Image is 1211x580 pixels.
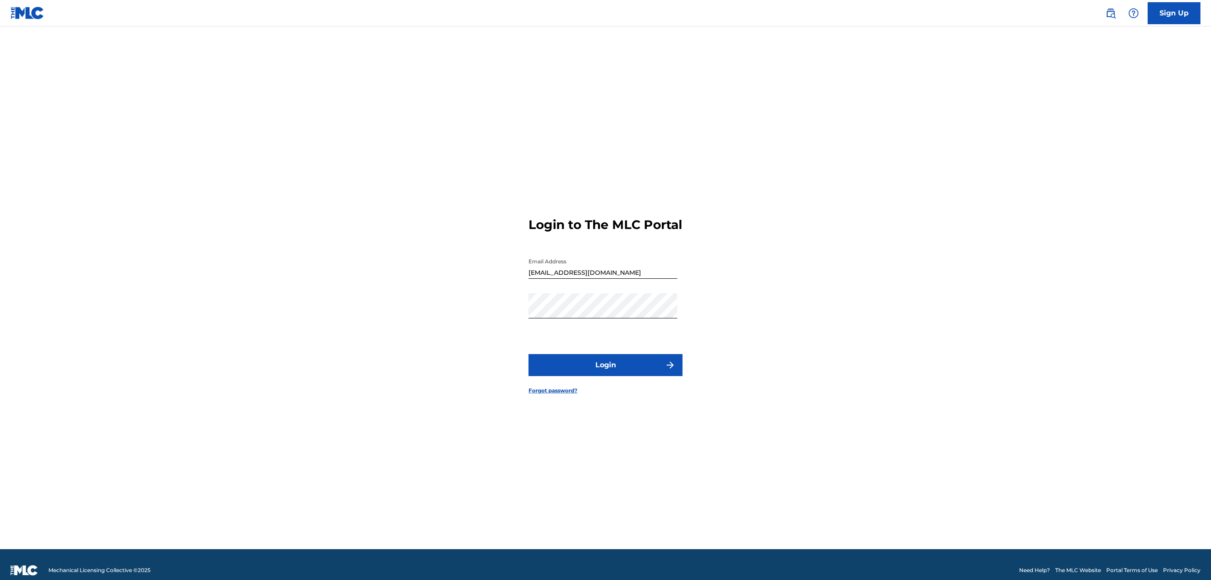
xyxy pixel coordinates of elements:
a: Need Help? [1019,566,1050,574]
img: MLC Logo [11,7,44,19]
h3: Login to The MLC Portal [528,217,682,233]
img: search [1105,8,1116,18]
button: Login [528,354,683,376]
div: Help [1125,4,1142,22]
img: f7272a7cc735f4ea7f67.svg [665,360,675,370]
a: The MLC Website [1055,566,1101,574]
img: logo [11,565,38,576]
img: help [1128,8,1139,18]
a: Forgot password? [528,387,577,395]
a: Portal Terms of Use [1106,566,1158,574]
a: Public Search [1102,4,1119,22]
span: Mechanical Licensing Collective © 2025 [48,566,150,574]
a: Sign Up [1148,2,1200,24]
a: Privacy Policy [1163,566,1200,574]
